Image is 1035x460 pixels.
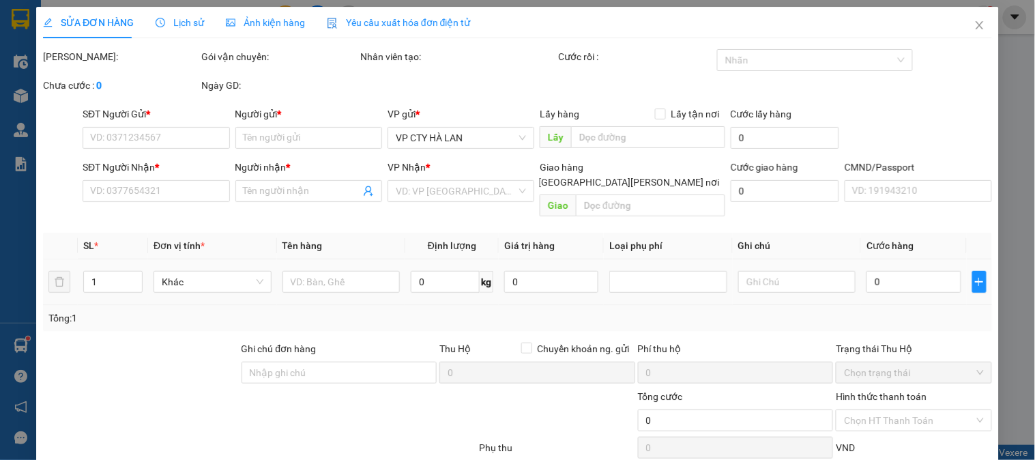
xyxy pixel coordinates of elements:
[559,49,714,64] div: Cước rồi :
[428,240,476,251] span: Định lượng
[845,160,991,175] div: CMND/Passport
[738,271,856,293] input: Ghi Chú
[733,233,862,259] th: Ghi chú
[360,49,556,64] div: Nhân viên tạo:
[242,362,437,384] input: Ghi chú đơn hàng
[532,341,635,356] span: Chuyển khoản ng. gửi
[156,17,204,28] span: Lịch sử
[973,276,986,287] span: plus
[96,80,102,91] b: 0
[43,17,134,28] span: SỬA ĐƠN HÀNG
[504,240,555,251] span: Giá trị hàng
[666,106,725,121] span: Lấy tận nơi
[202,78,358,93] div: Ngày GD:
[540,109,580,119] span: Lấy hàng
[972,271,987,293] button: plus
[48,271,70,293] button: delete
[388,162,426,173] span: VP Nhận
[363,186,374,197] span: user-add
[974,20,985,31] span: close
[327,18,338,29] img: icon
[282,240,323,251] span: Tên hàng
[83,160,229,175] div: SĐT Người Nhận
[48,311,400,326] div: Tổng: 1
[731,109,792,119] label: Cước lấy hàng
[540,126,572,148] span: Lấy
[540,195,577,216] span: Giao
[235,160,382,175] div: Người nhận
[836,341,991,356] div: Trạng thái Thu Hộ
[836,442,855,453] span: VND
[235,106,382,121] div: Người gửi
[604,233,733,259] th: Loại phụ phí
[154,240,205,251] span: Đơn vị tính
[43,18,53,27] span: edit
[242,343,317,354] label: Ghi chú đơn hàng
[282,271,400,293] input: VD: Bàn, Ghế
[534,175,725,190] span: [GEOGRAPHIC_DATA][PERSON_NAME] nơi
[480,271,493,293] span: kg
[731,127,840,149] input: Cước lấy hàng
[388,106,534,121] div: VP gửi
[866,240,914,251] span: Cước hàng
[202,49,358,64] div: Gói vận chuyển:
[439,343,471,354] span: Thu Hộ
[83,106,229,121] div: SĐT Người Gửi
[731,162,798,173] label: Cước giao hàng
[731,180,840,202] input: Cước giao hàng
[226,17,305,28] span: Ảnh kiện hàng
[540,162,584,173] span: Giao hàng
[83,240,94,251] span: SL
[836,391,927,402] label: Hình thức thanh toán
[162,272,263,292] span: Khác
[156,18,165,27] span: clock-circle
[638,391,683,402] span: Tổng cước
[226,18,235,27] span: picture
[638,341,834,362] div: Phí thu hộ
[844,362,983,383] span: Chọn trạng thái
[396,128,526,148] span: VP CTY HÀ LAN
[327,17,471,28] span: Yêu cầu xuất hóa đơn điện tử
[43,78,199,93] div: Chưa cước :
[572,126,725,148] input: Dọc đường
[577,195,725,216] input: Dọc đường
[961,7,999,45] button: Close
[43,49,199,64] div: [PERSON_NAME]:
